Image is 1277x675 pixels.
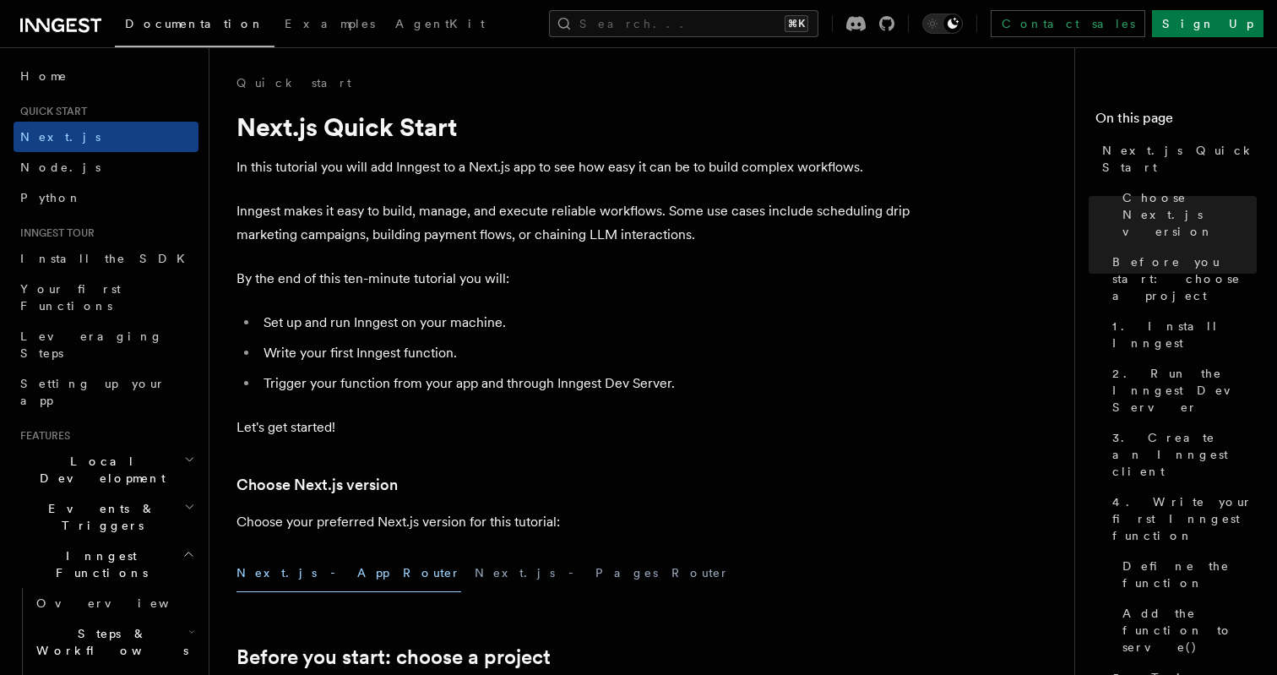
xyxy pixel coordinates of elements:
span: Next.js [20,130,101,144]
p: Let's get started! [236,416,912,439]
span: Leveraging Steps [20,329,163,360]
span: Examples [285,17,375,30]
span: Quick start [14,105,87,118]
span: Your first Functions [20,282,121,313]
a: Next.js Quick Start [1095,135,1257,182]
button: Toggle dark mode [922,14,963,34]
a: Before you start: choose a project [236,645,551,669]
p: Inngest makes it easy to build, manage, and execute reliable workflows. Some use cases include sc... [236,199,912,247]
a: 1. Install Inngest [1106,311,1257,358]
a: Sign Up [1152,10,1263,37]
span: Inngest Functions [14,547,182,581]
a: Add the function to serve() [1116,598,1257,662]
a: Before you start: choose a project [1106,247,1257,311]
span: Node.js [20,161,101,174]
a: Quick start [236,74,351,91]
a: 3. Create an Inngest client [1106,422,1257,487]
button: Search...⌘K [549,10,818,37]
span: 1. Install Inngest [1112,318,1257,351]
span: Python [20,191,82,204]
a: Contact sales [991,10,1145,37]
button: Next.js - App Router [236,554,461,592]
a: Setting up your app [14,368,198,416]
span: Next.js Quick Start [1102,142,1257,176]
button: Inngest Functions [14,541,198,588]
h4: On this page [1095,108,1257,135]
button: Local Development [14,446,198,493]
a: Choose Next.js version [1116,182,1257,247]
a: AgentKit [385,5,495,46]
li: Set up and run Inngest on your machine. [258,311,912,335]
span: Overview [36,596,210,610]
span: Install the SDK [20,252,195,265]
a: Examples [274,5,385,46]
span: Local Development [14,453,184,487]
span: 2. Run the Inngest Dev Server [1112,365,1257,416]
button: Steps & Workflows [30,618,198,666]
span: 3. Create an Inngest client [1112,429,1257,480]
p: In this tutorial you will add Inngest to a Next.js app to see how easy it can be to build complex... [236,155,912,179]
a: Leveraging Steps [14,321,198,368]
kbd: ⌘K [785,15,808,32]
span: 4. Write your first Inngest function [1112,493,1257,544]
span: Before you start: choose a project [1112,253,1257,304]
a: Documentation [115,5,274,47]
p: Choose your preferred Next.js version for this tutorial: [236,510,912,534]
a: Install the SDK [14,243,198,274]
span: AgentKit [395,17,485,30]
a: Home [14,61,198,91]
button: Next.js - Pages Router [475,554,730,592]
a: Choose Next.js version [236,473,398,497]
h1: Next.js Quick Start [236,112,912,142]
span: Documentation [125,17,264,30]
button: Events & Triggers [14,493,198,541]
a: Your first Functions [14,274,198,321]
span: Setting up your app [20,377,166,407]
a: Overview [30,588,198,618]
a: Define the function [1116,551,1257,598]
a: 2. Run the Inngest Dev Server [1106,358,1257,422]
li: Write your first Inngest function. [258,341,912,365]
a: Python [14,182,198,213]
a: Next.js [14,122,198,152]
span: Inngest tour [14,226,95,240]
span: Add the function to serve() [1122,605,1257,656]
span: Choose Next.js version [1122,189,1257,240]
li: Trigger your function from your app and through Inngest Dev Server. [258,372,912,395]
span: Steps & Workflows [30,625,188,659]
p: By the end of this ten-minute tutorial you will: [236,267,912,291]
span: Features [14,429,70,443]
span: Events & Triggers [14,500,184,534]
a: Node.js [14,152,198,182]
a: 4. Write your first Inngest function [1106,487,1257,551]
span: Home [20,68,68,84]
span: Define the function [1122,558,1257,591]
